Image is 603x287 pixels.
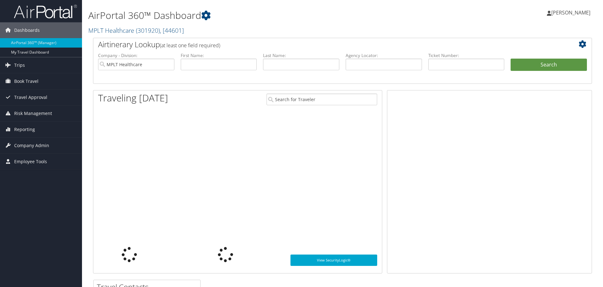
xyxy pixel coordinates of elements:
[511,59,587,71] button: Search
[98,52,174,59] label: Company - Division:
[290,255,377,266] a: View SecurityLogic®
[136,26,160,35] span: ( 301920 )
[98,39,545,50] h2: Airtinerary Lookup
[98,91,168,105] h1: Traveling [DATE]
[547,3,597,22] a: [PERSON_NAME]
[14,4,77,19] img: airportal-logo.png
[266,94,377,105] input: Search for Traveler
[14,73,38,89] span: Book Travel
[346,52,422,59] label: Agency Locator:
[88,9,427,22] h1: AirPortal 360™ Dashboard
[14,122,35,137] span: Reporting
[551,9,590,16] span: [PERSON_NAME]
[14,57,25,73] span: Trips
[88,26,184,35] a: MPLT Healthcare
[14,106,52,121] span: Risk Management
[14,138,49,153] span: Company Admin
[160,42,220,49] span: (at least one field required)
[428,52,505,59] label: Ticket Number:
[263,52,339,59] label: Last Name:
[160,26,184,35] span: , [ 44601 ]
[14,89,47,105] span: Travel Approval
[14,154,47,169] span: Employee Tools
[181,52,257,59] label: First Name:
[14,22,40,38] span: Dashboards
